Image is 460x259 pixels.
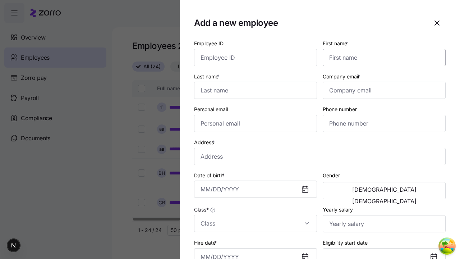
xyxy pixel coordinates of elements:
[323,49,446,66] input: First name
[194,73,221,81] label: Last name
[194,148,446,165] input: Address
[194,105,228,113] label: Personal email
[323,172,340,180] label: Gender
[323,73,362,81] label: Company email
[352,187,417,192] span: [DEMOGRAPHIC_DATA]
[194,172,226,180] label: Date of birth
[323,215,446,232] input: Yearly salary
[194,40,224,47] label: Employee ID
[194,82,317,99] input: Last name
[194,215,317,232] input: Class
[323,82,446,99] input: Company email
[194,181,317,198] input: MM/DD/YYYY
[440,239,454,253] button: Open Tanstack query devtools
[323,40,350,47] label: First name
[194,49,317,66] input: Employee ID
[323,115,446,132] input: Phone number
[323,239,368,247] label: Eligibility start date
[323,206,353,214] label: Yearly salary
[194,206,208,213] span: Class *
[194,138,216,146] label: Address
[194,17,423,28] h1: Add a new employee
[352,198,417,204] span: [DEMOGRAPHIC_DATA]
[194,239,218,247] label: Hire date
[194,115,317,132] input: Personal email
[323,105,357,113] label: Phone number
